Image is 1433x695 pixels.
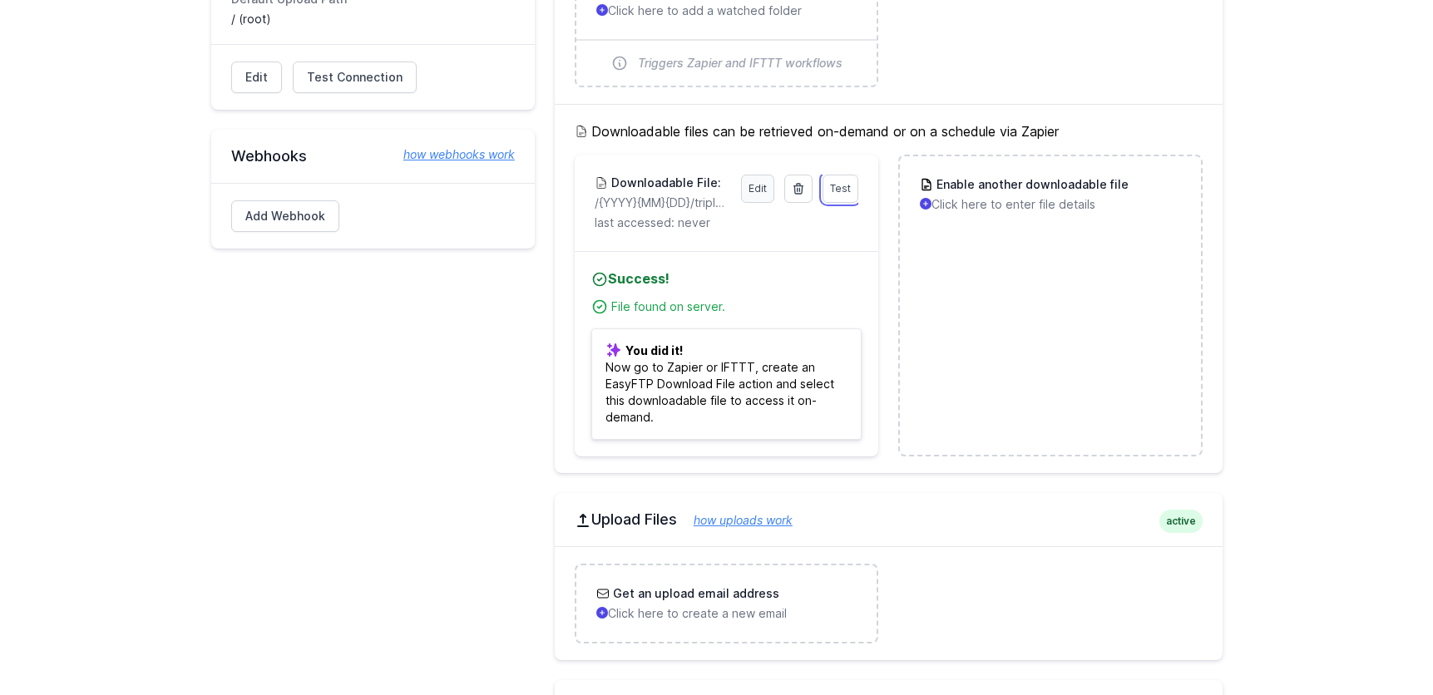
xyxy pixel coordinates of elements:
[830,182,851,195] span: Test
[677,513,793,527] a: how uploads work
[231,11,515,27] dd: / (root)
[575,121,1203,141] h5: Downloadable files can be retrieved on-demand or on a schedule via Zapier
[1350,612,1413,675] iframe: Drift Widget Chat Controller
[900,156,1200,233] a: Enable another downloadable file Click here to enter file details
[307,69,403,86] span: Test Connection
[576,565,877,642] a: Get an upload email address Click here to create a new email
[823,175,858,203] a: Test
[608,175,721,191] h3: Downloadable File:
[625,343,683,357] b: You did it!
[387,146,515,163] a: how webhooks work
[596,605,857,622] p: Click here to create a new email
[920,196,1180,213] p: Click here to enter file details
[638,55,843,71] span: Triggers Zapier and IFTTT workflows
[591,269,862,288] h4: Success!
[611,298,862,315] div: File found on server.
[575,510,1203,530] h2: Upload Files
[596,2,857,19] p: Click here to add a watched folder
[231,200,339,232] a: Add Webhook
[595,195,731,211] p: /{YYYY}{MM}{DD}/triple_20_call_leads_{YYYY}_{MM}_{DD}_{24HH}.csv
[231,62,282,93] a: Edit
[933,176,1129,193] h3: Enable another downloadable file
[293,62,417,93] a: Test Connection
[610,585,779,602] h3: Get an upload email address
[591,328,862,440] p: Now go to Zapier or IFTTT, create an EasyFTP Download File action and select this downloadable fi...
[1159,510,1203,533] span: active
[231,146,515,166] h2: Webhooks
[595,214,858,231] p: last accessed: never
[741,175,774,203] a: Edit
